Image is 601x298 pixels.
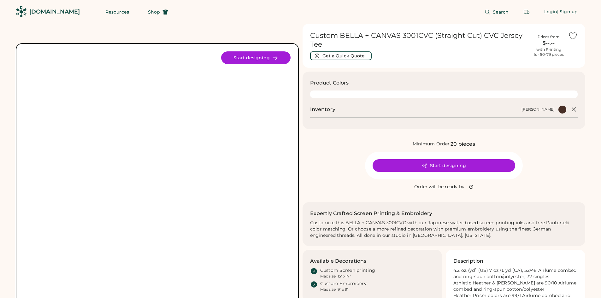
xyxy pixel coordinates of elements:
[453,257,484,265] h3: Description
[413,141,451,147] div: Minimum Order:
[310,106,335,113] h2: Inventory
[310,79,349,87] h3: Product Colors
[310,51,372,60] button: Get a Quick Quote
[520,6,533,18] button: Retrieve an order
[373,159,515,172] button: Start designing
[533,39,564,47] div: $--.--
[221,51,291,64] button: Start designing
[521,107,555,112] div: [PERSON_NAME]
[98,6,137,18] button: Resources
[320,267,375,274] div: Custom Screen printing
[140,6,176,18] button: Shop
[310,210,433,217] h2: Expertly Crafted Screen Printing & Embroidery
[310,220,578,239] div: Customize this BELLA + CANVAS 3001CVC with our Japanese water-based screen printing inks and free...
[557,9,578,15] div: | Sign up
[451,140,475,148] div: 20 pieces
[544,9,557,15] div: Login
[320,281,367,287] div: Custom Embroidery
[477,6,516,18] button: Search
[148,10,160,14] span: Shop
[29,8,80,16] div: [DOMAIN_NAME]
[310,257,367,265] h3: Available Decorations
[493,10,509,14] span: Search
[414,184,465,190] div: Order will be ready by
[310,31,529,49] h1: Custom BELLA + CANVAS 3001CVC (Straight Cut) CVC Jersey Tee
[320,274,351,279] div: Max size: 15" x 17"
[534,47,564,57] div: with Printing for 50-79 pieces
[320,287,348,292] div: Max size: 9" x 9"
[16,6,27,17] img: Rendered Logo - Screens
[538,34,560,39] div: Prices from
